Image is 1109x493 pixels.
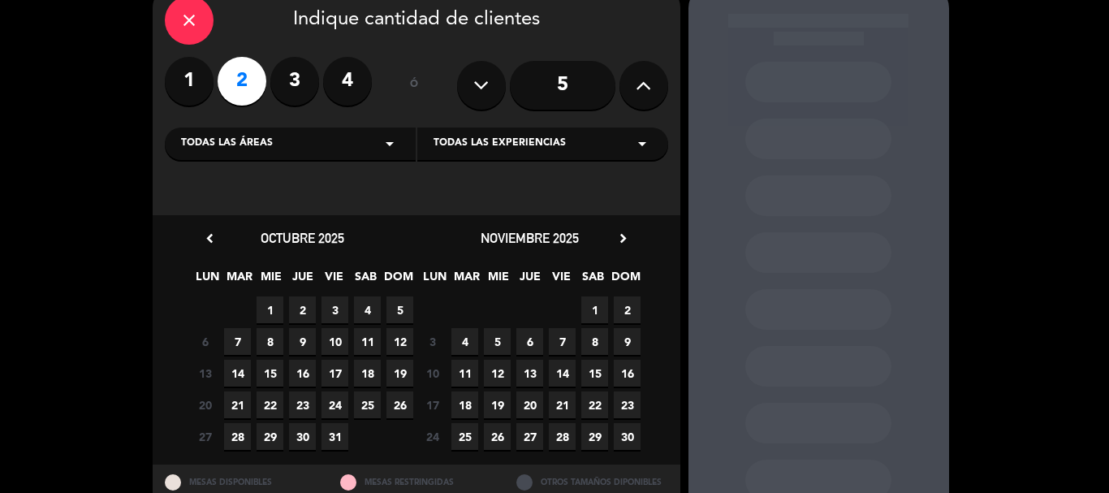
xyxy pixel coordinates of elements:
span: 23 [614,391,641,418]
span: 31 [321,423,348,450]
span: VIE [321,267,347,294]
span: SAB [352,267,379,294]
span: MAR [226,267,252,294]
span: 15 [581,360,608,387]
span: MIE [257,267,284,294]
label: 1 [165,57,214,106]
i: chevron_left [201,230,218,247]
span: 30 [289,423,316,450]
span: 24 [321,391,348,418]
span: 22 [581,391,608,418]
label: 2 [218,57,266,106]
span: DOM [611,267,638,294]
span: 28 [549,423,576,450]
div: ó [388,57,441,114]
i: close [179,11,199,30]
span: 25 [451,423,478,450]
span: 28 [224,423,251,450]
span: 21 [224,391,251,418]
span: 21 [549,391,576,418]
i: arrow_drop_down [380,134,399,154]
span: JUE [516,267,543,294]
span: JUE [289,267,316,294]
span: 27 [192,423,218,450]
span: 5 [484,328,511,355]
span: 27 [516,423,543,450]
span: 1 [581,296,608,323]
span: 26 [484,423,511,450]
span: 13 [516,360,543,387]
span: 12 [386,328,413,355]
span: LUN [194,267,221,294]
span: octubre 2025 [261,230,344,246]
span: 9 [289,328,316,355]
span: 16 [289,360,316,387]
span: Todas las áreas [181,136,273,152]
span: 17 [321,360,348,387]
span: 1 [257,296,283,323]
span: 4 [451,328,478,355]
span: 10 [419,360,446,387]
span: 8 [257,328,283,355]
span: 12 [484,360,511,387]
span: 10 [321,328,348,355]
span: LUN [421,267,448,294]
span: 3 [321,296,348,323]
span: 16 [614,360,641,387]
span: 17 [419,391,446,418]
span: 18 [354,360,381,387]
span: 8 [581,328,608,355]
span: SAB [580,267,606,294]
span: MIE [485,267,511,294]
i: arrow_drop_down [632,134,652,154]
span: 29 [257,423,283,450]
span: noviembre 2025 [481,230,579,246]
span: 24 [419,423,446,450]
span: 3 [419,328,446,355]
span: 5 [386,296,413,323]
span: 14 [549,360,576,387]
span: 23 [289,391,316,418]
span: 14 [224,360,251,387]
span: 15 [257,360,283,387]
span: 7 [224,328,251,355]
span: 11 [451,360,478,387]
span: 20 [192,391,218,418]
span: 25 [354,391,381,418]
span: 19 [386,360,413,387]
label: 4 [323,57,372,106]
i: chevron_right [615,230,632,247]
span: Todas las experiencias [434,136,566,152]
span: 7 [549,328,576,355]
span: 29 [581,423,608,450]
span: 11 [354,328,381,355]
span: 6 [516,328,543,355]
span: DOM [384,267,411,294]
label: 3 [270,57,319,106]
span: 20 [516,391,543,418]
span: 2 [289,296,316,323]
span: 6 [192,328,218,355]
span: 13 [192,360,218,387]
span: 19 [484,391,511,418]
span: VIE [548,267,575,294]
span: 9 [614,328,641,355]
span: 30 [614,423,641,450]
span: 18 [451,391,478,418]
span: 22 [257,391,283,418]
span: 2 [614,296,641,323]
span: 26 [386,391,413,418]
span: 4 [354,296,381,323]
span: MAR [453,267,480,294]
